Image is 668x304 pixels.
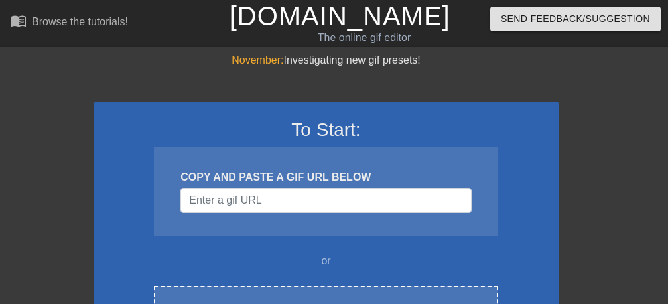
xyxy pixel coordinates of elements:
div: or [129,253,524,269]
span: menu_book [11,13,27,29]
a: Browse the tutorials! [11,13,128,33]
button: Send Feedback/Suggestion [490,7,661,31]
div: COPY AND PASTE A GIF URL BELOW [180,169,471,185]
div: Browse the tutorials! [32,16,128,27]
span: Send Feedback/Suggestion [501,11,650,27]
h3: To Start: [111,119,541,141]
input: Username [180,188,471,213]
a: [DOMAIN_NAME] [230,1,450,31]
div: Investigating new gif presets! [94,52,559,68]
div: The online gif editor [230,30,500,46]
span: November: [232,54,283,66]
